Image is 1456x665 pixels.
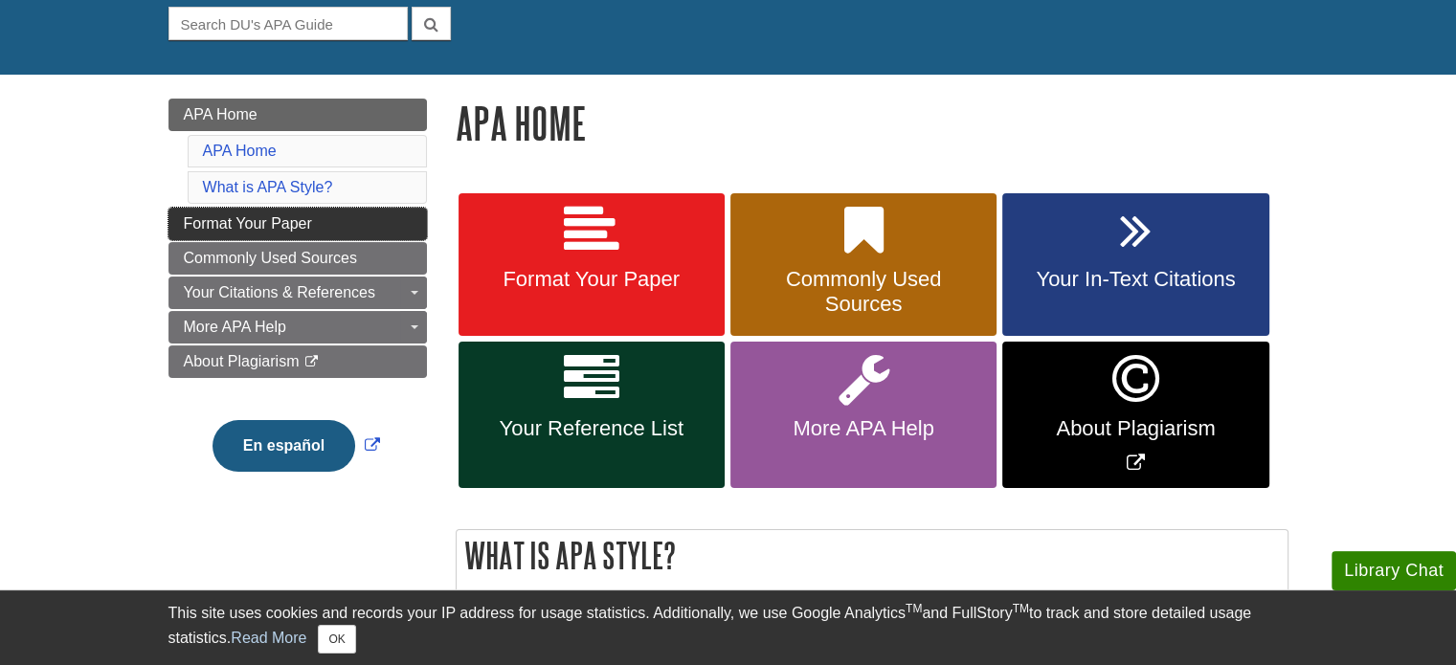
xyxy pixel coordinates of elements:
[457,530,1288,581] h2: What is APA Style?
[303,356,320,368] i: This link opens in a new window
[1013,602,1029,615] sup: TM
[1017,416,1254,441] span: About Plagiarism
[203,179,333,195] a: What is APA Style?
[168,242,427,275] a: Commonly Used Sources
[730,193,997,337] a: Commonly Used Sources
[203,143,277,159] a: APA Home
[184,250,357,266] span: Commonly Used Sources
[184,284,375,300] span: Your Citations & References
[1332,551,1456,590] button: Library Chat
[168,99,427,131] a: APA Home
[1002,342,1268,488] a: Link opens in new window
[168,7,408,40] input: Search DU's APA Guide
[730,342,997,488] a: More APA Help
[213,420,355,472] button: En español
[906,602,922,615] sup: TM
[745,416,982,441] span: More APA Help
[168,602,1288,654] div: This site uses cookies and records your IP address for usage statistics. Additionally, we use Goo...
[231,630,306,646] a: Read More
[745,267,982,317] span: Commonly Used Sources
[459,342,725,488] a: Your Reference List
[208,437,385,454] a: Link opens in new window
[459,193,725,337] a: Format Your Paper
[473,416,710,441] span: Your Reference List
[184,106,258,122] span: APA Home
[168,99,427,504] div: Guide Page Menu
[168,311,427,344] a: More APA Help
[318,625,355,654] button: Close
[184,353,300,369] span: About Plagiarism
[168,277,427,309] a: Your Citations & References
[184,319,286,335] span: More APA Help
[473,267,710,292] span: Format Your Paper
[1017,267,1254,292] span: Your In-Text Citations
[184,215,312,232] span: Format Your Paper
[1002,193,1268,337] a: Your In-Text Citations
[168,208,427,240] a: Format Your Paper
[456,99,1288,147] h1: APA Home
[168,345,427,378] a: About Plagiarism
